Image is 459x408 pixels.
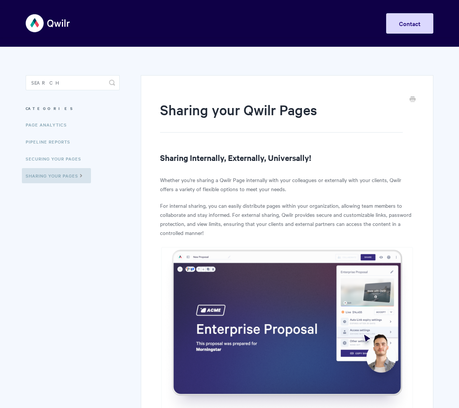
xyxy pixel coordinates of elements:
[410,96,416,104] a: Print this Article
[26,102,120,115] h3: Categories
[26,134,76,149] a: Pipeline reports
[22,168,91,183] a: Sharing Your Pages
[26,9,71,37] img: Qwilr Help Center
[386,13,433,34] a: Contact
[160,175,414,193] p: Whether you're sharing a Qwilr Page internally with your colleagues or externally with your clien...
[26,151,87,166] a: Securing Your Pages
[160,100,403,133] h1: Sharing your Qwilr Pages
[160,201,414,237] p: For internal sharing, you can easily distribute pages within your organization, allowing team mem...
[26,75,120,90] input: Search
[160,151,414,164] h2: Sharing Internally, Externally, Universally!
[26,117,72,132] a: Page Analytics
